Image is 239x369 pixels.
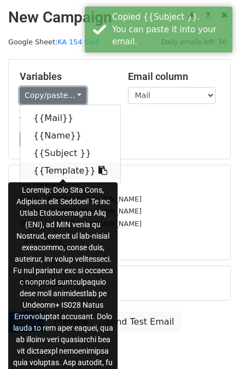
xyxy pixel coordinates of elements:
a: Copy/paste... [20,87,86,104]
a: {{Template}} [20,162,120,180]
small: Google Sheet: [8,38,100,46]
a: {{Mail}} [20,109,120,127]
div: Copied {{Subject }}. You can paste it into your email. [112,11,228,48]
a: Send Test Email [98,312,181,332]
h5: Email column [128,71,220,83]
a: {{Subject }} [20,145,120,162]
h5: Advanced [20,277,219,289]
small: [EMAIL_ADDRESS][DOMAIN_NAME] [20,207,142,215]
h2: New Campaign [8,8,231,27]
h5: Variables [20,71,112,83]
a: KA 154 Civil [57,38,99,46]
small: [EMAIL_ADDRESS][DOMAIN_NAME] [20,220,142,228]
a: {{Name}} [20,127,120,145]
small: [EMAIL_ADDRESS][DOMAIN_NAME] [20,195,142,203]
iframe: Chat Widget [184,316,239,369]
